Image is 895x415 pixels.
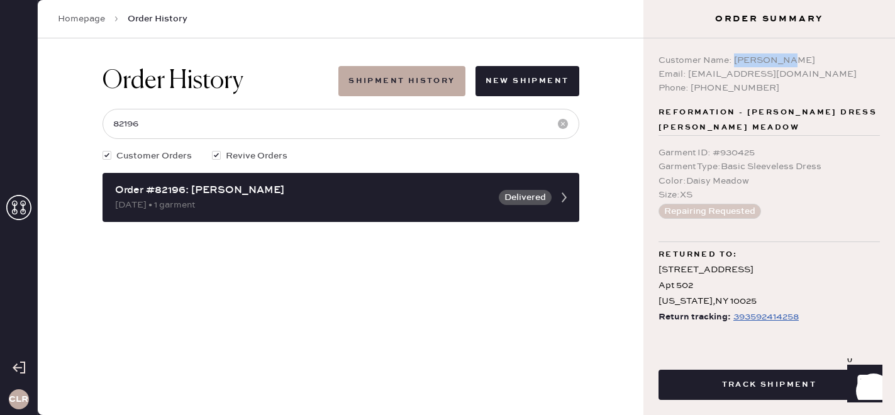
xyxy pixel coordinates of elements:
[659,247,738,262] span: Returned to:
[9,395,28,404] h3: CLR
[103,66,243,96] h1: Order History
[226,149,287,163] span: Revive Orders
[659,370,880,400] button: Track Shipment
[659,262,880,310] div: [STREET_ADDRESS] Apt 502 [US_STATE] , NY 10025
[128,13,187,25] span: Order History
[659,81,880,95] div: Phone: [PHONE_NUMBER]
[475,66,579,96] button: New Shipment
[659,67,880,81] div: Email: [EMAIL_ADDRESS][DOMAIN_NAME]
[643,13,895,25] h3: Order Summary
[659,174,880,188] div: Color : Daisy Meadow
[659,105,880,135] span: Reformation - [PERSON_NAME] Dress [PERSON_NAME] Meadow
[116,149,192,163] span: Customer Orders
[835,358,889,412] iframe: Front Chat
[659,204,761,219] button: Repairing Requested
[338,66,465,96] button: Shipment History
[115,183,491,198] div: Order #82196: [PERSON_NAME]
[659,160,880,174] div: Garment Type : Basic Sleeveless Dress
[115,198,491,212] div: [DATE] • 1 garment
[733,309,799,324] div: https://www.fedex.com/apps/fedextrack/?tracknumbers=393592414258&cntry_code=US
[731,309,799,325] a: 393592414258
[659,53,880,67] div: Customer Name: [PERSON_NAME]
[58,13,105,25] a: Homepage
[659,146,880,160] div: Garment ID : # 930425
[659,309,731,325] span: Return tracking:
[659,378,880,390] a: Track Shipment
[499,190,552,205] button: Delivered
[659,188,880,202] div: Size : XS
[103,109,579,139] input: Search by order number, customer name, email or phone number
